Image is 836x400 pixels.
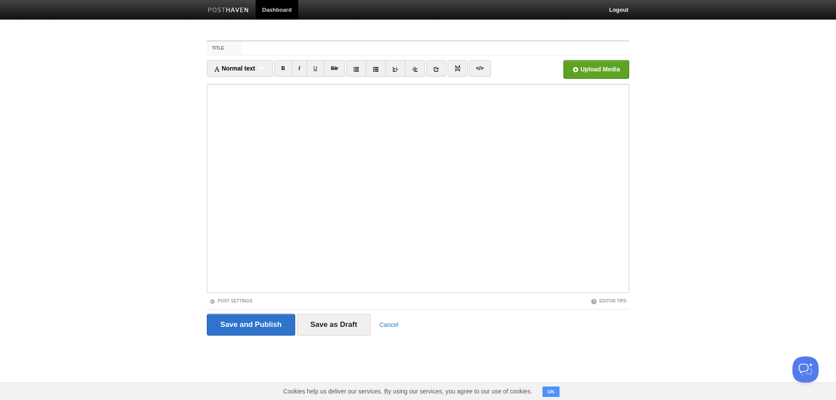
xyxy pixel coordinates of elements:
[292,60,307,77] a: I
[379,321,398,328] a: Cancel
[324,60,345,77] a: Str
[274,383,541,400] span: Cookies help us deliver our services. By using our services, you agree to our use of cookies.
[207,314,295,336] input: Save and Publish
[469,60,490,77] a: </>
[307,60,324,77] a: U
[274,60,292,77] a: B
[297,314,371,336] input: Save as Draft
[455,65,461,71] img: pagebreak-icon.png
[207,41,242,55] label: Title
[208,7,249,14] img: Posthaven-bar
[591,299,627,303] a: Editor Tips
[543,387,560,397] button: OK
[209,299,253,303] a: Post Settings
[214,65,255,72] span: Normal text
[792,356,819,383] iframe: Help Scout Beacon - Open
[331,65,338,71] del: Str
